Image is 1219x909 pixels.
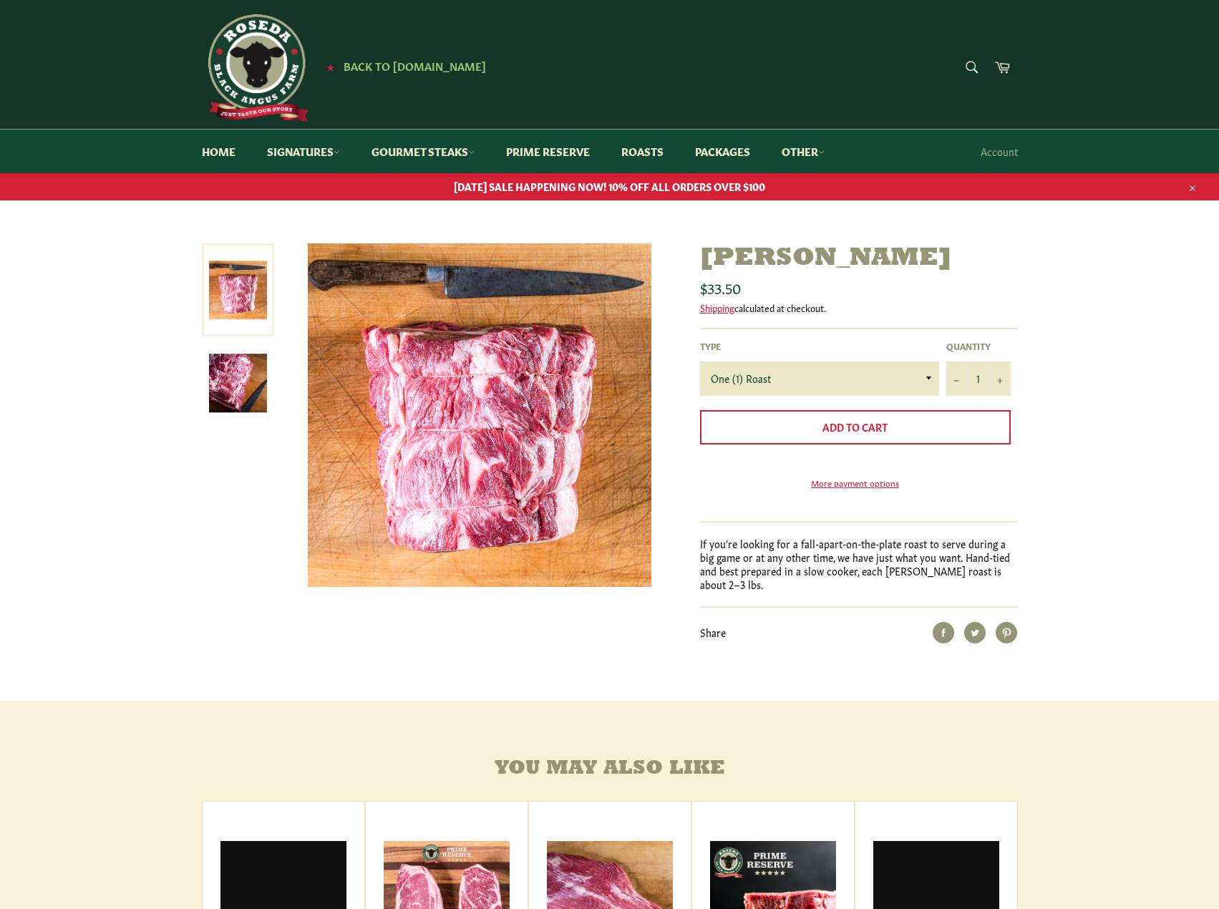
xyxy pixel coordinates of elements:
[326,61,334,72] span: ★
[700,277,741,297] span: $33.50
[767,130,839,173] a: Other
[973,130,1025,172] a: Account
[700,477,1011,489] a: More payment options
[700,243,1018,274] h1: [PERSON_NAME]
[492,130,604,173] a: Prime Reserve
[700,301,734,314] a: Shipping
[308,243,651,587] img: Chuck Roast
[700,340,939,352] label: Type
[700,301,1018,314] div: calculated at checkout.
[209,354,267,412] img: Chuck Roast
[700,410,1011,444] button: Add to Cart
[989,361,1011,396] button: Increase item quantity by one
[822,419,888,434] span: Add to Cart
[188,130,250,173] a: Home
[681,130,764,173] a: Packages
[202,14,309,122] img: Roseda Beef
[607,130,678,173] a: Roasts
[202,758,1018,780] h4: You may also like
[946,361,968,396] button: Reduce item quantity by one
[357,130,489,173] a: Gourmet Steaks
[253,130,354,173] a: Signatures
[344,58,486,73] span: Back to [DOMAIN_NAME]
[319,61,486,72] a: ★ Back to [DOMAIN_NAME]
[700,625,726,639] span: Share
[700,537,1018,592] p: If you're looking for a fall-apart-on-the-plate roast to serve during a big game or at any other ...
[946,340,1011,352] label: Quantity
